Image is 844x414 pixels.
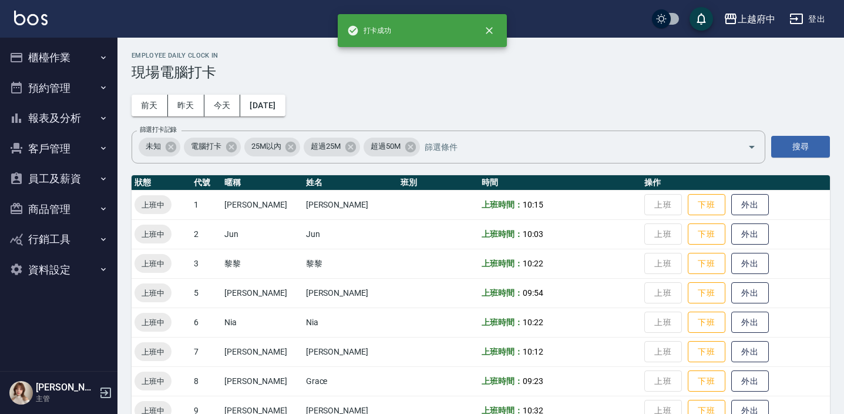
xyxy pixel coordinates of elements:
b: 上班時間： [482,347,523,356]
button: 下班 [688,223,725,245]
button: 下班 [688,282,725,304]
span: 上班中 [134,199,172,211]
div: 上越府中 [738,12,775,26]
p: 主管 [36,393,96,404]
h3: 現場電腦打卡 [132,64,830,81]
td: 7 [191,337,221,366]
span: 10:12 [523,347,543,356]
td: Grace [303,366,398,396]
td: [PERSON_NAME] [221,366,302,396]
button: [DATE] [240,95,285,116]
span: 上班中 [134,316,172,329]
span: 超過25M [304,141,348,152]
img: Logo [14,11,48,25]
td: 1 [191,190,221,219]
button: 搜尋 [771,136,830,158]
span: 上班中 [134,375,172,388]
button: 下班 [688,370,725,392]
th: 暱稱 [221,175,302,191]
div: 超過25M [304,138,360,156]
b: 上班時間： [482,288,523,298]
button: 下班 [688,194,725,216]
th: 姓名 [303,175,398,191]
button: 今天 [204,95,241,116]
button: close [476,18,502,44]
span: 25M以內 [244,141,288,152]
button: 外出 [731,194,769,216]
button: 櫃檯作業 [5,42,113,73]
b: 上班時間： [482,200,523,209]
button: 資料設定 [5,255,113,285]
th: 操作 [641,175,830,191]
button: 外出 [731,223,769,245]
button: 外出 [731,370,769,392]
th: 班別 [398,175,479,191]
button: 外出 [731,341,769,363]
td: 2 [191,219,221,249]
button: 預約管理 [5,73,113,103]
div: 未知 [139,138,180,156]
button: 外出 [731,312,769,333]
td: Nia [221,308,302,337]
button: 上越府中 [719,7,780,31]
td: Jun [303,219,398,249]
td: 3 [191,249,221,278]
th: 狀態 [132,175,191,191]
button: 登出 [785,8,830,30]
b: 上班時間： [482,376,523,386]
button: 昨天 [168,95,204,116]
button: 下班 [688,341,725,363]
span: 上班中 [134,258,172,270]
img: Person [9,381,33,405]
h5: [PERSON_NAME] [36,382,96,393]
td: 黎黎 [221,249,302,278]
span: 上班中 [134,287,172,299]
h2: Employee Daily Clock In [132,52,830,59]
button: 報表及分析 [5,103,113,133]
button: 下班 [688,253,725,275]
span: 09:54 [523,288,543,298]
span: 電腦打卡 [184,141,228,152]
button: 外出 [731,282,769,304]
b: 上班時間： [482,259,523,268]
td: [PERSON_NAME] [303,190,398,219]
label: 篩選打卡記錄 [140,125,177,134]
td: [PERSON_NAME] [221,190,302,219]
td: [PERSON_NAME] [221,278,302,308]
td: 5 [191,278,221,308]
div: 25M以內 [244,138,301,156]
td: 6 [191,308,221,337]
button: 下班 [688,312,725,333]
span: 打卡成功 [347,25,392,36]
th: 時間 [479,175,641,191]
button: 行銷工具 [5,224,113,255]
div: 超過50M [364,138,420,156]
span: 10:22 [523,259,543,268]
td: 黎黎 [303,249,398,278]
span: 上班中 [134,228,172,241]
td: [PERSON_NAME] [303,278,398,308]
div: 電腦打卡 [184,138,241,156]
span: 超過50M [364,141,408,152]
button: 外出 [731,253,769,275]
span: 10:03 [523,229,543,239]
input: 篩選條件 [422,136,727,157]
button: 商品管理 [5,194,113,225]
td: 8 [191,366,221,396]
button: 前天 [132,95,168,116]
button: Open [742,138,761,156]
b: 上班時間： [482,318,523,327]
button: 客戶管理 [5,133,113,164]
span: 10:15 [523,200,543,209]
button: save [690,7,713,31]
span: 09:23 [523,376,543,386]
td: Nia [303,308,398,337]
span: 未知 [139,141,168,152]
span: 上班中 [134,346,172,358]
th: 代號 [191,175,221,191]
b: 上班時間： [482,229,523,239]
td: [PERSON_NAME] [221,337,302,366]
span: 10:22 [523,318,543,327]
button: 員工及薪資 [5,163,113,194]
td: Jun [221,219,302,249]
